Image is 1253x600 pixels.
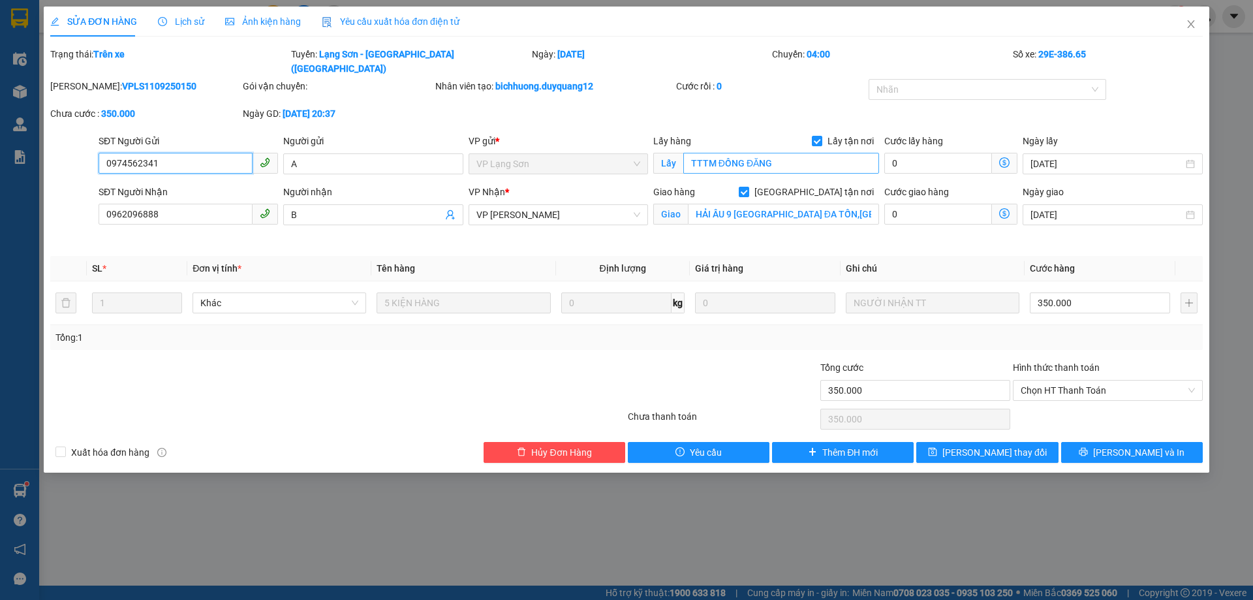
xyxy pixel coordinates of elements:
[193,263,241,274] span: Đơn vị tính
[884,204,992,225] input: Cước giao hàng
[283,134,463,148] div: Người gửi
[531,445,591,460] span: Hủy Đơn Hàng
[290,47,531,76] div: Tuyến:
[717,81,722,91] b: 0
[771,47,1012,76] div: Chuyến:
[283,108,335,119] b: [DATE] 20:37
[942,445,1047,460] span: [PERSON_NAME] thay đổi
[820,362,863,373] span: Tổng cước
[688,204,879,225] input: Giao tận nơi
[49,47,290,76] div: Trạng thái:
[1023,187,1064,197] label: Ngày giao
[1012,47,1204,76] div: Số xe:
[1013,362,1100,373] label: Hình thức thanh toán
[808,447,817,458] span: plus
[822,445,878,460] span: Thêm ĐH mới
[55,330,484,345] div: Tổng: 1
[260,208,270,219] span: phone
[531,47,771,76] div: Ngày:
[653,136,691,146] span: Lấy hàng
[822,134,879,148] span: Lấy tận nơi
[1030,157,1183,171] input: Ngày lấy
[557,49,585,59] b: [DATE]
[322,16,459,27] span: Yêu cầu xuất hóa đơn điện tử
[628,442,769,463] button: exclamation-circleYêu cầu
[99,185,278,199] div: SĐT Người Nhận
[92,263,102,274] span: SL
[517,447,526,458] span: delete
[93,49,125,59] b: Trên xe
[158,17,167,26] span: clock-circle
[683,153,879,174] input: Lấy tận nơi
[158,16,204,27] span: Lịch sử
[157,448,166,457] span: info-circle
[695,292,835,313] input: 0
[122,81,196,91] b: VPLS1109250150
[469,187,505,197] span: VP Nhận
[291,49,454,74] b: Lạng Sơn - [GEOGRAPHIC_DATA] ([GEOGRAPHIC_DATA])
[200,293,358,313] span: Khác
[1038,49,1086,59] b: 29E-386.65
[653,187,695,197] span: Giao hàng
[626,409,819,432] div: Chưa thanh toán
[50,79,240,93] div: [PERSON_NAME]:
[749,185,879,199] span: [GEOGRAPHIC_DATA] tận nơi
[653,153,683,174] span: Lấy
[1173,7,1209,43] button: Close
[225,17,234,26] span: picture
[377,292,550,313] input: VD: Bàn, Ghế
[999,157,1010,168] span: dollar-circle
[1030,263,1075,274] span: Cước hàng
[445,210,456,220] span: user-add
[916,442,1058,463] button: save[PERSON_NAME] thay đổi
[695,263,743,274] span: Giá trị hàng
[999,208,1010,219] span: dollar-circle
[322,17,332,27] img: icon
[260,157,270,168] span: phone
[66,445,155,460] span: Xuất hóa đơn hàng
[653,204,688,225] span: Giao
[1093,445,1184,460] span: [PERSON_NAME] và In
[846,292,1019,313] input: Ghi Chú
[772,442,914,463] button: plusThêm ĐH mới
[1030,208,1183,222] input: Ngày giao
[928,447,937,458] span: save
[476,205,640,225] span: VP Minh Khai
[672,292,685,313] span: kg
[1186,19,1196,29] span: close
[690,445,722,460] span: Yêu cầu
[495,81,593,91] b: bichhuong.duyquang12
[225,16,301,27] span: Ảnh kiện hàng
[884,187,949,197] label: Cước giao hàng
[435,79,673,93] div: Nhân viên tạo:
[884,136,943,146] label: Cước lấy hàng
[1023,136,1058,146] label: Ngày lấy
[243,79,433,93] div: Gói vận chuyển:
[841,256,1025,281] th: Ghi chú
[377,263,415,274] span: Tên hàng
[675,447,685,458] span: exclamation-circle
[484,442,625,463] button: deleteHủy Đơn Hàng
[50,16,137,27] span: SỬA ĐƠN HÀNG
[243,106,433,121] div: Ngày GD:
[476,154,640,174] span: VP Lạng Sơn
[600,263,646,274] span: Định lượng
[99,134,278,148] div: SĐT Người Gửi
[283,185,463,199] div: Người nhận
[50,106,240,121] div: Chưa cước :
[55,292,76,313] button: delete
[1061,442,1203,463] button: printer[PERSON_NAME] và In
[807,49,830,59] b: 04:00
[50,17,59,26] span: edit
[101,108,135,119] b: 350.000
[469,134,648,148] div: VP gửi
[1181,292,1198,313] button: plus
[884,153,992,174] input: Cước lấy hàng
[1079,447,1088,458] span: printer
[1021,381,1195,400] span: Chọn HT Thanh Toán
[676,79,866,93] div: Cước rồi :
